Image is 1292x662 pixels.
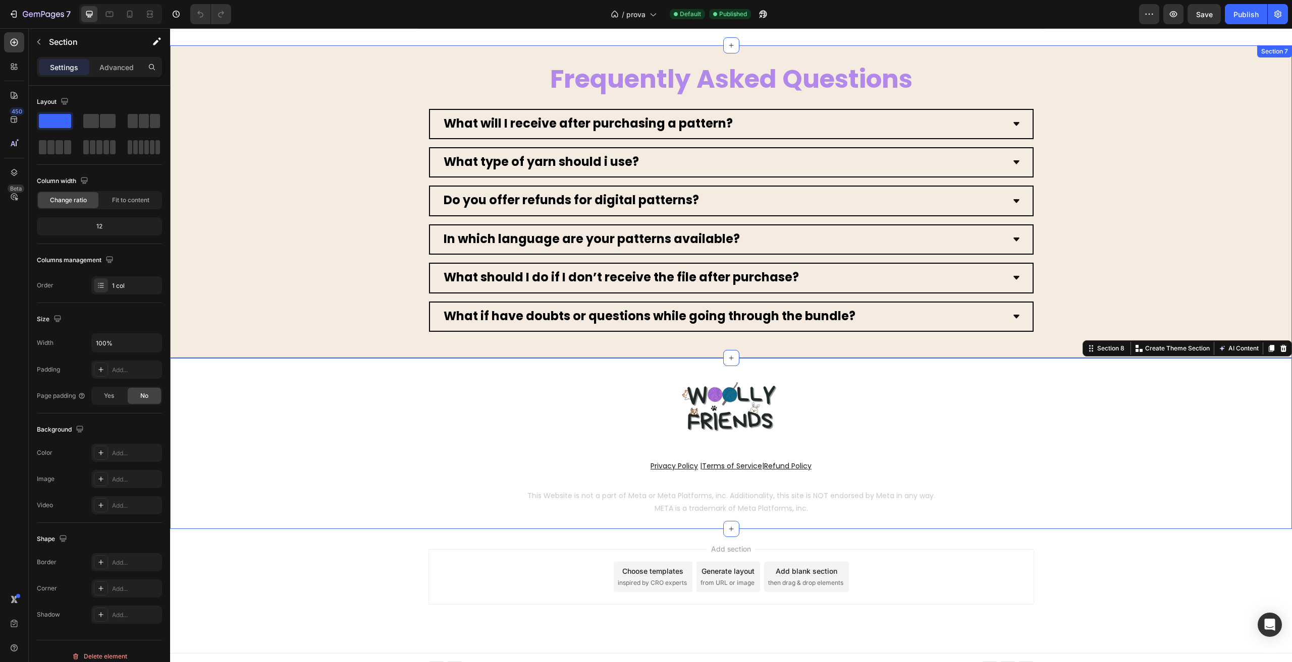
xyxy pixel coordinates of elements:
span: Add section [537,515,585,526]
iframe: Design area [170,28,1292,662]
p: 7 [66,8,71,20]
div: Corner [37,584,57,593]
div: Image [37,474,55,484]
p: This Website is not a part of Meta or Meta Platforms, inc. Additionality, this site is NOT endors... [1,461,1121,474]
h2: frequently asked questions [258,33,864,68]
span: Published [719,10,747,19]
a: Privacy Policy [480,433,528,443]
div: Choose templates [452,537,513,548]
div: Page padding [37,391,86,400]
span: Yes [104,391,114,400]
input: Auto [92,334,161,352]
div: 12 [39,219,160,233]
button: AI Content [1046,314,1091,326]
div: Width [37,338,53,347]
a: Terms of Service [532,433,592,443]
div: Add... [112,501,159,510]
p: | | [259,432,863,444]
span: What will I receive after purchasing a pattern? [274,87,563,103]
span: inspired by CRO experts [448,550,517,559]
div: Publish [1233,9,1259,20]
p: Advanced [99,62,134,73]
div: Layout [37,95,71,109]
div: Beta [8,185,24,193]
div: Shape [37,532,69,546]
span: prova [626,9,645,20]
div: Add... [112,449,159,458]
div: Undo/Redo [190,4,231,24]
div: Size [37,313,64,326]
span: What type of yarn should i use? [274,125,469,142]
div: Section 8 [925,316,956,325]
a: Refund Policy [594,433,641,443]
span: then drag & drop elements [598,550,673,559]
div: 1 col [112,281,159,290]
span: No [140,391,148,400]
button: Publish [1225,4,1267,24]
span: What if have doubts or questions while going through the bundle? [274,279,685,296]
p: Settings [50,62,78,73]
div: Order [37,281,53,290]
div: Column width [37,174,90,188]
span: from URL or image [530,550,584,559]
p: Create Theme Section [975,316,1040,325]
p: META is a trademark of Meta Platforms, inc. [1,474,1121,487]
p: Section [49,36,132,48]
span: / [622,9,624,20]
span: Fit to content [112,196,149,205]
div: Add blank section [606,537,667,548]
div: Section 7 [1089,19,1120,28]
div: Add... [112,611,159,620]
span: Change ratio [50,196,87,205]
div: Add... [112,475,159,484]
div: Video [37,501,53,510]
span: What should I do if I don’t receive the file after purchase? [274,240,629,257]
div: Shadow [37,610,60,619]
span: In which language are your patterns available? [274,202,570,219]
div: 450 [10,107,24,115]
div: Add... [112,366,159,375]
span: Save [1196,10,1213,19]
span: Default [680,10,701,19]
div: Border [37,558,57,567]
img: gempages_557455463902348377-ec33166e-e010-41ed-ac01-758504f3cb4e.png [511,330,612,431]
div: Background [37,423,86,437]
div: Generate layout [531,537,584,548]
div: Add... [112,584,159,593]
div: Columns management [37,254,116,267]
div: Open Intercom Messenger [1258,613,1282,637]
button: 7 [4,4,75,24]
span: Do you offer refunds for digital patterns? [274,163,529,180]
button: Save [1188,4,1221,24]
div: Padding [37,365,60,374]
div: Add... [112,558,159,567]
div: Color [37,448,52,457]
